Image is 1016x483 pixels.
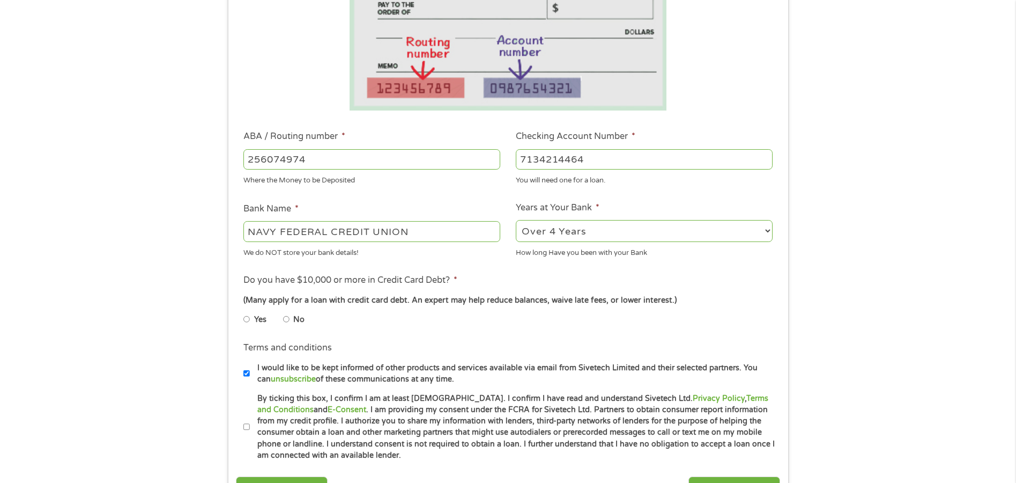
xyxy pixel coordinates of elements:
[243,172,500,186] div: Where the Money to be Deposited
[293,314,305,326] label: No
[693,394,745,403] a: Privacy Policy
[243,342,332,354] label: Terms and conditions
[243,131,345,142] label: ABA / Routing number
[516,172,773,186] div: You will need one for a loan.
[243,295,772,306] div: (Many apply for a loan with credit card debt. An expert may help reduce balances, waive late fees...
[250,393,776,462] label: By ticking this box, I confirm I am at least [DEMOGRAPHIC_DATA]. I confirm I have read and unders...
[516,202,599,214] label: Years at Your Bank
[271,375,316,384] a: unsubscribe
[243,149,500,170] input: 263177916
[328,405,366,414] a: E-Consent
[257,394,768,414] a: Terms and Conditions
[250,362,776,385] label: I would like to be kept informed of other products and services available via email from Sivetech...
[254,314,266,326] label: Yes
[243,244,500,258] div: We do NOT store your bank details!
[516,244,773,258] div: How long Have you been with your Bank
[516,131,635,142] label: Checking Account Number
[516,149,773,170] input: 345634636
[243,275,457,286] label: Do you have $10,000 or more in Credit Card Debt?
[243,203,299,215] label: Bank Name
